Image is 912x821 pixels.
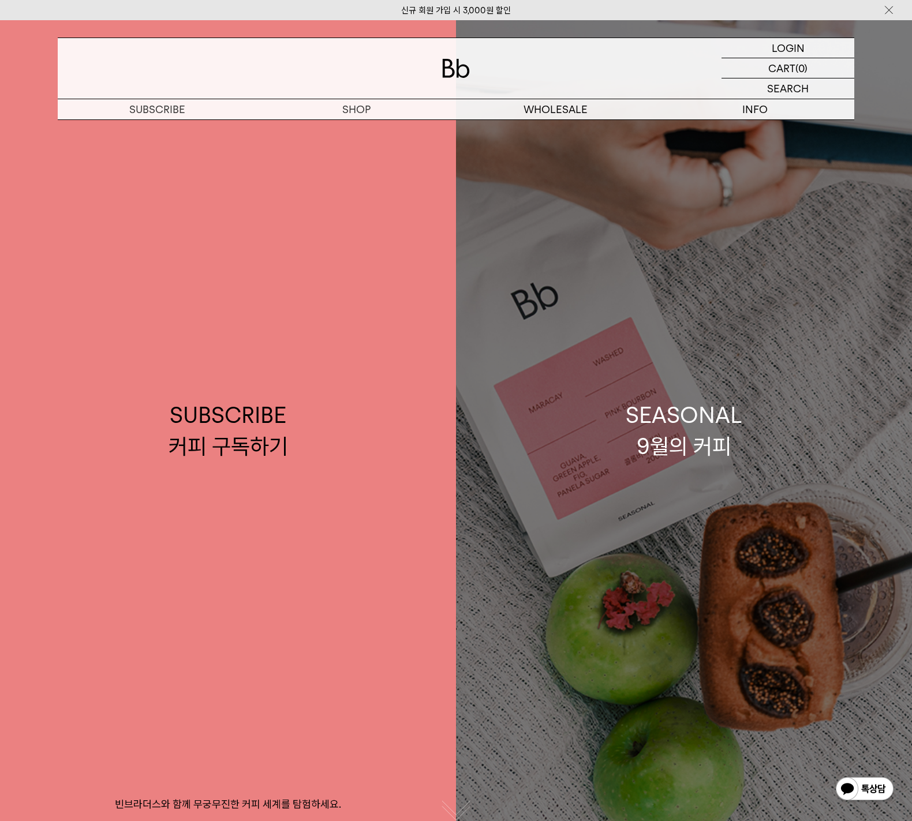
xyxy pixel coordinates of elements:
p: SEARCH [767,78,809,99]
p: CART [768,58,795,78]
a: LOGIN [722,38,854,58]
p: LOGIN [772,38,805,58]
a: CART (0) [722,58,854,78]
p: (0) [795,58,808,78]
div: SEASONAL 9월의 커피 [626,400,742,461]
p: INFO [655,99,854,119]
img: 카카오톡 채널 1:1 채팅 버튼 [835,776,895,804]
a: SHOP [257,99,456,119]
p: WHOLESALE [456,99,655,119]
div: SUBSCRIBE 커피 구독하기 [169,400,288,461]
a: SUBSCRIBE [58,99,257,119]
img: 로고 [442,59,470,78]
a: 신규 회원 가입 시 3,000원 할인 [401,5,511,16]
